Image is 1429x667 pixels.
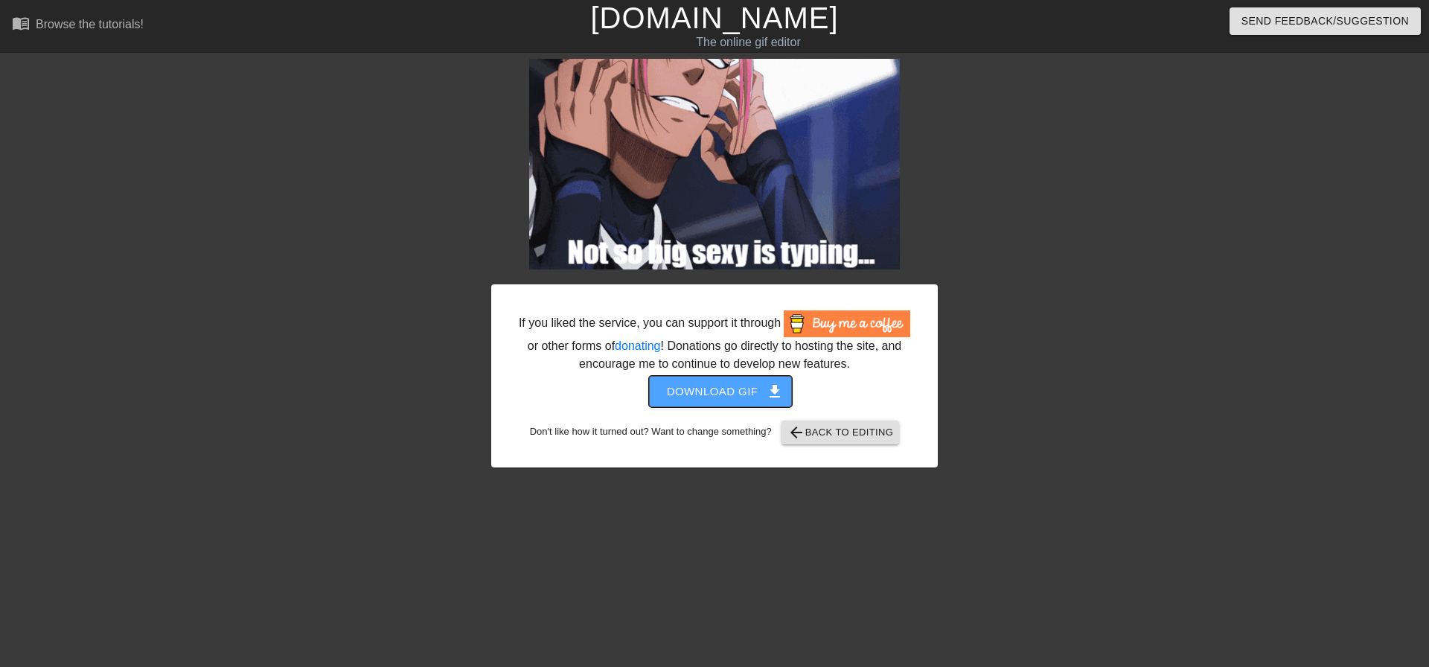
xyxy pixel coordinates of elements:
[517,310,912,373] div: If you liked the service, you can support it through or other forms of ! Donations go directly to...
[12,14,144,37] a: Browse the tutorials!
[1241,12,1409,31] span: Send Feedback/Suggestion
[787,424,805,441] span: arrow_back
[514,421,915,444] div: Don't like how it turned out? Want to change something?
[484,33,1013,51] div: The online gif editor
[529,59,900,269] img: zhGOppWR.gif
[590,1,838,34] a: [DOMAIN_NAME]
[784,310,910,337] img: Buy Me A Coffee
[637,384,793,397] a: Download gif
[615,339,660,352] a: donating
[667,382,775,401] span: Download gif
[781,421,900,444] button: Back to Editing
[766,383,784,400] span: get_app
[1230,7,1421,35] button: Send Feedback/Suggestion
[787,424,894,441] span: Back to Editing
[12,14,30,32] span: menu_book
[36,18,144,31] div: Browse the tutorials!
[649,376,793,407] button: Download gif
